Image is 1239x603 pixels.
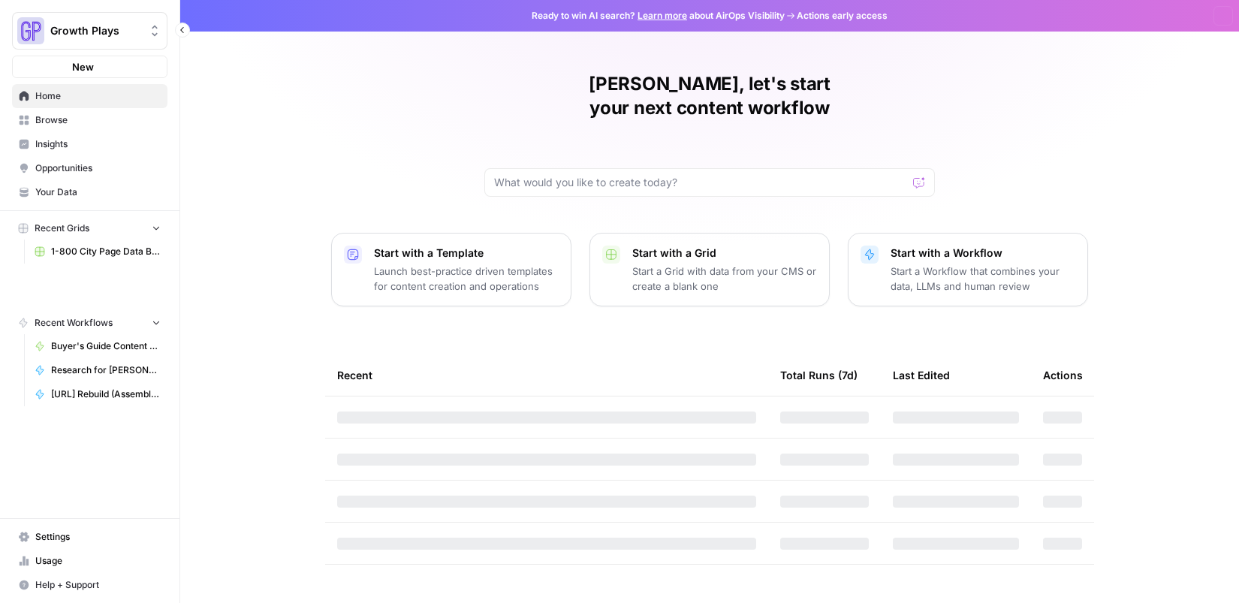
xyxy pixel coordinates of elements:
[51,339,161,353] span: Buyer's Guide Content Workflow - Gemini/[PERSON_NAME] Version
[797,9,888,23] span: Actions early access
[1043,354,1083,396] div: Actions
[50,23,141,38] span: Growth Plays
[28,382,167,406] a: [URL] Rebuild (Assembled)
[35,161,161,175] span: Opportunities
[484,72,935,120] h1: [PERSON_NAME], let's start your next content workflow
[35,578,161,592] span: Help + Support
[638,10,687,21] a: Learn more
[532,9,785,23] span: Ready to win AI search? about AirOps Visibility
[632,264,817,294] p: Start a Grid with data from your CMS or create a blank one
[12,217,167,240] button: Recent Grids
[35,530,161,544] span: Settings
[494,175,907,190] input: What would you like to create today?
[12,84,167,108] a: Home
[28,334,167,358] a: Buyer's Guide Content Workflow - Gemini/[PERSON_NAME] Version
[17,17,44,44] img: Growth Plays Logo
[72,59,94,74] span: New
[28,240,167,264] a: 1-800 City Page Data Batch 5
[12,549,167,573] a: Usage
[51,363,161,377] span: Research for [PERSON_NAME]'s Guides
[12,12,167,50] button: Workspace: Growth Plays
[632,246,817,261] p: Start with a Grid
[12,132,167,156] a: Insights
[35,185,161,199] span: Your Data
[374,246,559,261] p: Start with a Template
[35,316,113,330] span: Recent Workflows
[12,108,167,132] a: Browse
[891,246,1075,261] p: Start with a Workflow
[891,264,1075,294] p: Start a Workflow that combines your data, LLMs and human review
[12,56,167,78] button: New
[35,222,89,235] span: Recent Grids
[51,245,161,258] span: 1-800 City Page Data Batch 5
[374,264,559,294] p: Launch best-practice driven templates for content creation and operations
[12,180,167,204] a: Your Data
[35,137,161,151] span: Insights
[12,156,167,180] a: Opportunities
[35,554,161,568] span: Usage
[12,525,167,549] a: Settings
[331,233,571,306] button: Start with a TemplateLaunch best-practice driven templates for content creation and operations
[12,573,167,597] button: Help + Support
[780,354,858,396] div: Total Runs (7d)
[12,312,167,334] button: Recent Workflows
[589,233,830,306] button: Start with a GridStart a Grid with data from your CMS or create a blank one
[35,113,161,127] span: Browse
[51,387,161,401] span: [URL] Rebuild (Assembled)
[337,354,756,396] div: Recent
[28,358,167,382] a: Research for [PERSON_NAME]'s Guides
[848,233,1088,306] button: Start with a WorkflowStart a Workflow that combines your data, LLMs and human review
[893,354,950,396] div: Last Edited
[35,89,161,103] span: Home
